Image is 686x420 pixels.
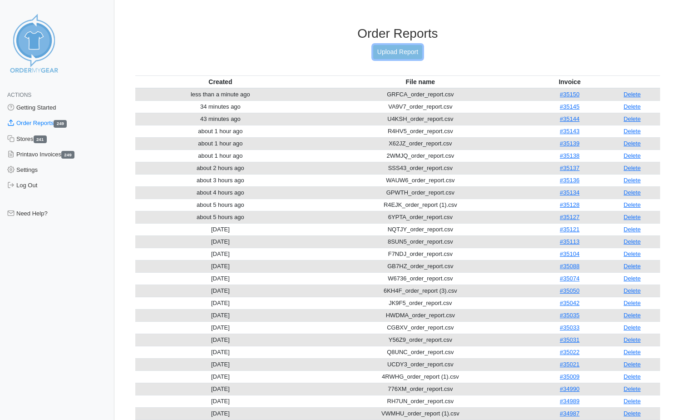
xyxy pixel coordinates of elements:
[624,214,641,220] a: Delete
[306,297,535,309] td: JK9F5_order_report.csv
[624,275,641,282] a: Delete
[135,272,306,285] td: [DATE]
[560,361,579,368] a: #35021
[135,199,306,211] td: about 5 hours ago
[624,410,641,417] a: Delete
[135,150,306,162] td: about 1 hour ago
[135,100,306,113] td: 34 minutes ago
[624,349,641,355] a: Delete
[560,275,579,282] a: #35074
[135,248,306,260] td: [DATE]
[135,285,306,297] td: [DATE]
[306,260,535,272] td: GB7HZ_order_report.csv
[560,103,579,110] a: #35145
[560,373,579,380] a: #35009
[560,250,579,257] a: #35104
[560,385,579,392] a: #34990
[624,336,641,343] a: Delete
[135,235,306,248] td: [DATE]
[135,113,306,125] td: 43 minutes ago
[560,336,579,343] a: #35031
[306,88,535,101] td: GRFCA_order_report.csv
[306,223,535,235] td: NQTJY_order_report.csv
[560,140,579,147] a: #35139
[135,211,306,223] td: about 5 hours ago
[306,248,535,260] td: F7NDJ_order_report.csv
[135,137,306,150] td: about 1 hour ago
[135,223,306,235] td: [DATE]
[624,189,641,196] a: Delete
[135,75,306,88] th: Created
[560,214,579,220] a: #35127
[306,395,535,407] td: RH7UN_order_report.csv
[560,115,579,122] a: #35144
[135,358,306,370] td: [DATE]
[306,383,535,395] td: 776XM_order_report.csv
[535,75,604,88] th: Invoice
[306,211,535,223] td: 6YPTA_order_report.csv
[135,395,306,407] td: [DATE]
[624,385,641,392] a: Delete
[560,91,579,98] a: #35150
[306,162,535,174] td: SSS43_order_report.csv
[135,174,306,186] td: about 3 hours ago
[560,226,579,233] a: #35121
[306,75,535,88] th: File name
[624,287,641,294] a: Delete
[560,177,579,184] a: #35136
[373,45,422,59] a: Upload Report
[135,370,306,383] td: [DATE]
[624,250,641,257] a: Delete
[560,398,579,405] a: #34989
[135,88,306,101] td: less than a minute ago
[306,272,535,285] td: W6736_order_report.csv
[135,321,306,334] td: [DATE]
[624,128,641,135] a: Delete
[306,113,535,125] td: U4KSH_order_report.csv
[54,120,67,128] span: 249
[135,297,306,309] td: [DATE]
[135,334,306,346] td: [DATE]
[560,189,579,196] a: #35134
[135,260,306,272] td: [DATE]
[560,238,579,245] a: #35113
[306,199,535,211] td: R4EJK_order_report (1).csv
[624,165,641,171] a: Delete
[624,226,641,233] a: Delete
[306,407,535,420] td: VWMHU_order_report (1).csv
[560,165,579,171] a: #35137
[306,370,535,383] td: 4RWHG_order_report (1).csv
[624,103,641,110] a: Delete
[624,201,641,208] a: Delete
[624,177,641,184] a: Delete
[135,26,660,41] h3: Order Reports
[306,334,535,346] td: Y56Z9_order_report.csv
[61,151,74,159] span: 249
[560,300,579,306] a: #35042
[624,324,641,331] a: Delete
[135,162,306,174] td: about 2 hours ago
[624,263,641,270] a: Delete
[624,238,641,245] a: Delete
[306,321,535,334] td: CGBXV_order_report.csv
[624,373,641,380] a: Delete
[560,128,579,135] a: #35143
[560,312,579,319] a: #35035
[306,235,535,248] td: 8SUN5_order_report.csv
[306,346,535,358] td: Q8UNC_order_report.csv
[306,100,535,113] td: VA9V7_order_report.csv
[306,137,535,150] td: X62JZ_order_report.csv
[135,346,306,358] td: [DATE]
[306,125,535,137] td: R4HV5_order_report.csv
[135,186,306,199] td: about 4 hours ago
[624,140,641,147] a: Delete
[624,115,641,122] a: Delete
[560,263,579,270] a: #35088
[624,312,641,319] a: Delete
[560,410,579,417] a: #34987
[135,407,306,420] td: [DATE]
[306,285,535,297] td: 6KH4F_order_report (3).csv
[135,309,306,321] td: [DATE]
[306,150,535,162] td: 2WMJQ_order_report.csv
[34,135,47,143] span: 241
